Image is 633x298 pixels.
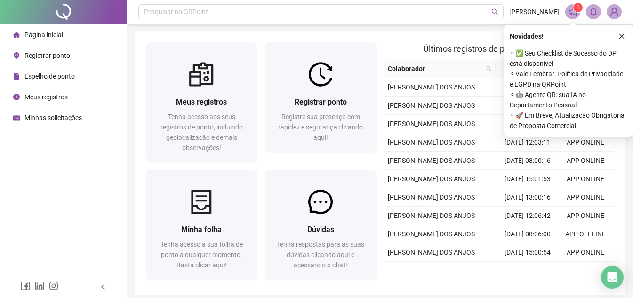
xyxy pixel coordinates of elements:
[499,64,540,74] span: Data/Hora
[176,97,227,106] span: Meus registros
[569,8,577,16] span: notification
[499,262,556,280] td: [DATE] 13:00:31
[24,114,82,121] span: Minhas solicitações
[510,89,627,110] span: ⚬ 🤖 Agente QR: sua IA no Departamento Pessoal
[24,31,63,39] span: Página inicial
[24,72,75,80] span: Espelho de ponto
[486,66,492,72] span: search
[499,115,556,133] td: [DATE] 13:00:23
[499,243,556,262] td: [DATE] 15:00:54
[589,8,598,16] span: bell
[295,97,347,106] span: Registrar ponto
[423,44,575,54] span: Últimos registros de ponto sincronizados
[388,138,475,146] span: [PERSON_NAME] DOS ANJOS
[557,207,614,225] td: APP ONLINE
[146,170,257,280] a: Minha folhaTenha acesso a sua folha de ponto a qualquer momento. Basta clicar aqui!
[388,175,475,183] span: [PERSON_NAME] DOS ANJOS
[499,97,556,115] td: [DATE] 15:04:11
[160,113,243,152] span: Tenha acesso aos seus registros de ponto, incluindo geolocalização e demais observações!
[484,62,494,76] span: search
[388,83,475,91] span: [PERSON_NAME] DOS ANJOS
[557,262,614,280] td: APP ONLINE
[277,241,364,269] span: Tenha respostas para as suas dúvidas clicando aqui e acessando o chat!
[35,281,44,290] span: linkedin
[388,157,475,164] span: [PERSON_NAME] DOS ANJOS
[557,188,614,207] td: APP ONLINE
[496,60,552,78] th: Data/Hora
[499,225,556,243] td: [DATE] 08:06:00
[160,241,243,269] span: Tenha acesso a sua folha de ponto a qualquer momento. Basta clicar aqui!
[388,120,475,128] span: [PERSON_NAME] DOS ANJOS
[491,8,498,16] span: search
[573,3,583,12] sup: 1
[510,48,627,69] span: ⚬ ✅ Seu Checklist de Sucesso do DP está disponível
[388,193,475,201] span: [PERSON_NAME] DOS ANJOS
[557,243,614,262] td: APP ONLINE
[49,281,58,290] span: instagram
[499,78,556,97] td: [DATE] 08:01:04
[278,113,363,141] span: Registre sua presença com rapidez e segurança clicando aqui!
[146,42,257,162] a: Meus registrosTenha acesso aos seus registros de ponto, incluindo geolocalização e demais observa...
[499,152,556,170] td: [DATE] 08:00:16
[13,94,20,100] span: clock-circle
[601,266,624,289] div: Open Intercom Messenger
[499,170,556,188] td: [DATE] 15:01:53
[181,225,222,234] span: Minha folha
[607,5,621,19] img: 90211
[388,102,475,109] span: [PERSON_NAME] DOS ANJOS
[510,69,627,89] span: ⚬ Vale Lembrar: Política de Privacidade e LGPD na QRPoint
[388,230,475,238] span: [PERSON_NAME] DOS ANJOS
[24,93,68,101] span: Meus registros
[13,52,20,59] span: environment
[13,73,20,80] span: file
[13,114,20,121] span: schedule
[388,64,482,74] span: Colaborador
[265,42,377,152] a: Registrar pontoRegistre sua presença com rapidez e segurança clicando aqui!
[509,7,560,17] span: [PERSON_NAME]
[100,283,106,290] span: left
[13,32,20,38] span: home
[618,33,625,40] span: close
[510,110,627,131] span: ⚬ 🚀 Em Breve, Atualização Obrigatória de Proposta Comercial
[577,4,580,11] span: 1
[265,170,377,280] a: DúvidasTenha respostas para as suas dúvidas clicando aqui e acessando o chat!
[24,52,70,59] span: Registrar ponto
[307,225,334,234] span: Dúvidas
[557,152,614,170] td: APP ONLINE
[557,225,614,243] td: APP OFFLINE
[499,207,556,225] td: [DATE] 12:06:42
[499,188,556,207] td: [DATE] 13:00:16
[557,133,614,152] td: APP ONLINE
[388,249,475,256] span: [PERSON_NAME] DOS ANJOS
[510,31,544,41] span: Novidades !
[21,281,30,290] span: facebook
[557,170,614,188] td: APP ONLINE
[388,212,475,219] span: [PERSON_NAME] DOS ANJOS
[499,133,556,152] td: [DATE] 12:03:11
